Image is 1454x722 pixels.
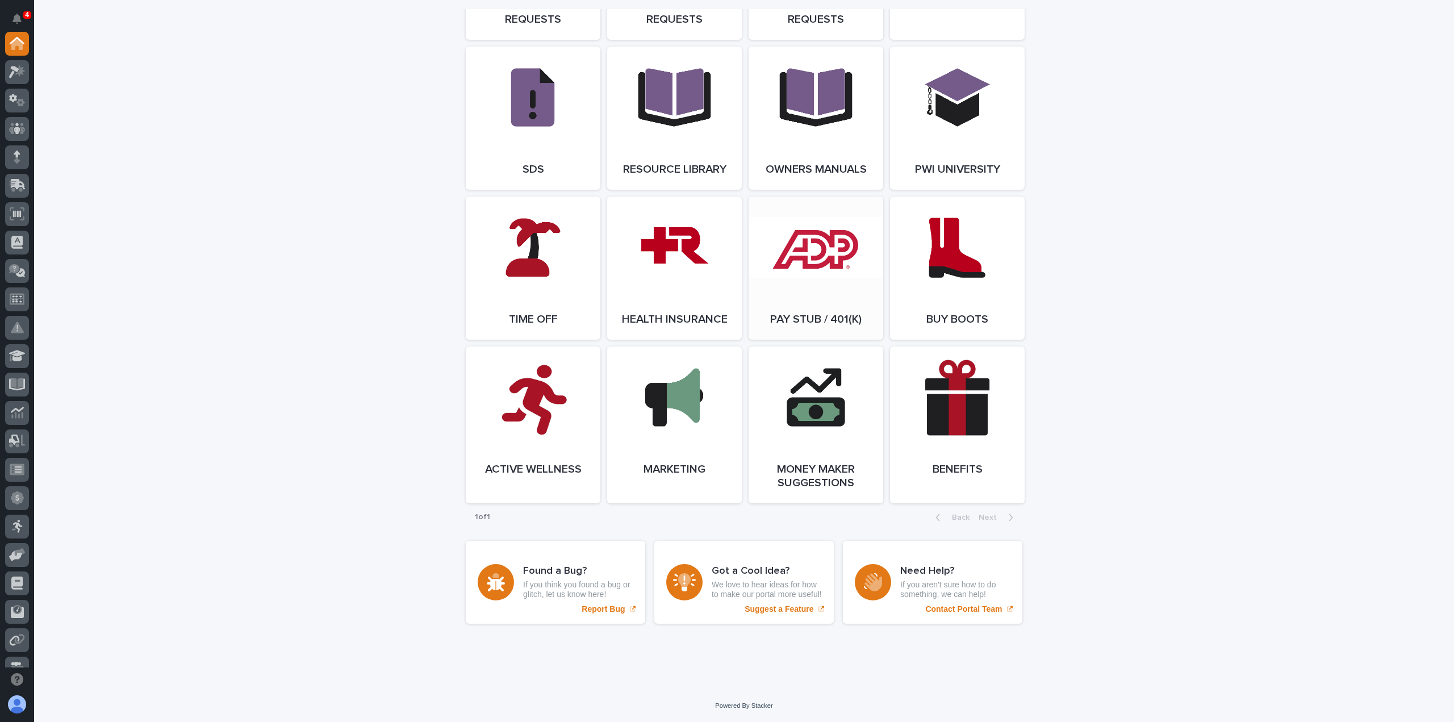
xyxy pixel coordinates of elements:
div: 📖 [11,183,20,193]
a: Suggest a Feature [654,541,834,624]
img: 1736555164131-43832dd5-751b-4058-ba23-39d91318e5a0 [11,126,32,147]
p: 4 [25,11,29,19]
span: Next [979,514,1004,521]
img: Stacker [11,11,34,34]
a: Pay Stub / 401(k) [749,197,883,340]
h3: Got a Cool Idea? [712,565,822,578]
div: Start new chat [39,126,186,137]
a: Resource Library [607,47,742,190]
a: SDS [466,47,600,190]
button: Back [926,512,974,523]
button: Open support chat [5,667,29,691]
div: We're offline, we will be back soon! [39,137,159,147]
button: Next [974,512,1022,523]
button: Start new chat [193,130,207,143]
a: Contact Portal Team [843,541,1022,624]
p: Report Bug [582,604,625,614]
a: Report Bug [466,541,645,624]
button: users-avatar [5,692,29,716]
p: 1 of 1 [466,503,499,531]
a: Marketing [607,347,742,503]
a: Time Off [466,197,600,340]
span: Onboarding Call [82,182,145,194]
a: Powered By Stacker [715,702,772,709]
span: Pylon [113,210,137,219]
p: We love to hear ideas for how to make our portal more useful! [712,580,822,599]
button: Notifications [5,7,29,31]
a: 🔗Onboarding Call [66,178,149,198]
a: Powered byPylon [80,210,137,219]
h3: Need Help? [900,565,1010,578]
p: Contact Portal Team [925,604,1002,614]
a: Owners Manuals [749,47,883,190]
h3: Found a Bug? [523,565,633,578]
a: PWI University [890,47,1025,190]
div: 🔗 [71,183,80,193]
a: Health Insurance [607,197,742,340]
p: Suggest a Feature [745,604,813,614]
a: Money Maker Suggestions [749,347,883,503]
span: Back [945,514,970,521]
p: If you aren't sure how to do something, we can help! [900,580,1010,599]
p: How can we help? [11,63,207,81]
p: If you think you found a bug or glitch, let us know here! [523,580,633,599]
div: Notifications4 [14,14,29,32]
a: Buy Boots [890,197,1025,340]
span: Help Docs [23,182,62,194]
a: Benefits [890,347,1025,503]
a: 📖Help Docs [7,178,66,198]
a: Active Wellness [466,347,600,503]
p: Welcome 👋 [11,45,207,63]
